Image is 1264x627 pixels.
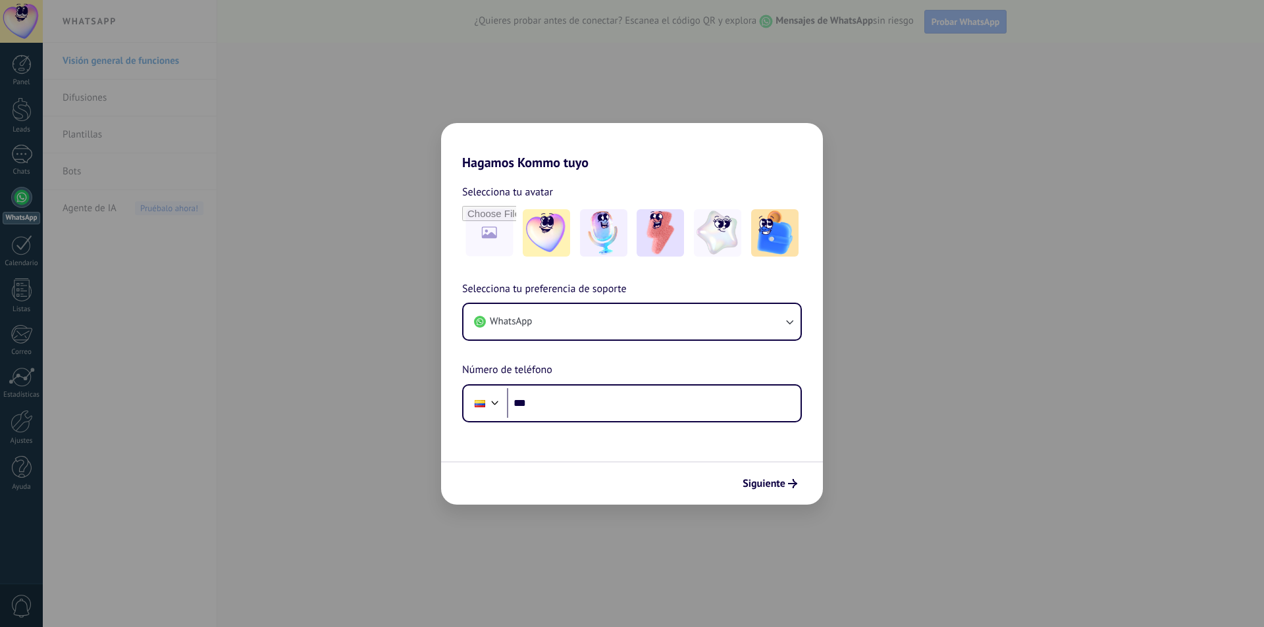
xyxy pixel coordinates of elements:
span: Selecciona tu preferencia de soporte [462,281,627,298]
img: -3.jpeg [637,209,684,257]
button: Siguiente [737,472,803,495]
span: Siguiente [743,479,785,488]
span: Selecciona tu avatar [462,184,553,201]
span: Número de teléfono [462,362,552,379]
button: WhatsApp [463,304,801,339]
img: -2.jpeg [580,209,627,257]
h2: Hagamos Kommo tuyo [441,123,823,170]
img: -4.jpeg [694,209,741,257]
img: -5.jpeg [751,209,799,257]
img: -1.jpeg [523,209,570,257]
span: WhatsApp [490,315,532,328]
div: Colombia: + 57 [467,389,492,417]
